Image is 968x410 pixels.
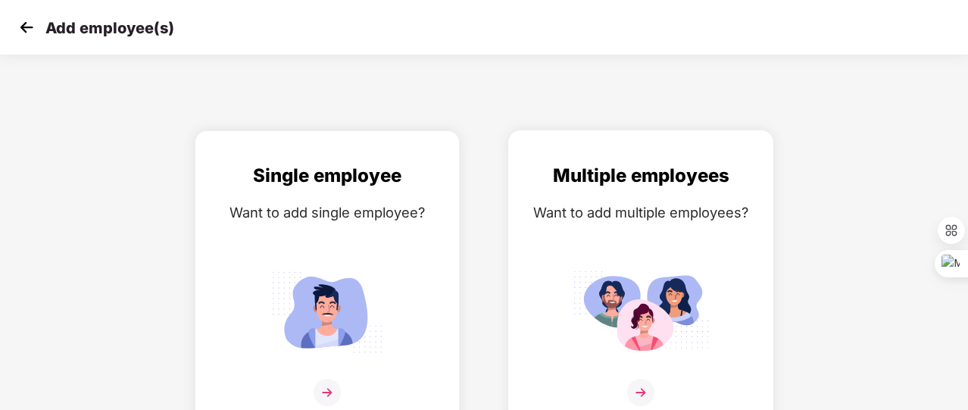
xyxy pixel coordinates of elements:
p: Add employee(s) [45,19,174,37]
div: Want to add single employee? [211,202,444,224]
div: Single employee [211,161,444,190]
img: svg+xml;base64,PHN2ZyB4bWxucz0iaHR0cDovL3d3dy53My5vcmcvMjAwMC9zdmciIGlkPSJTaW5nbGVfZW1wbG95ZWUiIH... [259,264,395,359]
img: svg+xml;base64,PHN2ZyB4bWxucz0iaHR0cDovL3d3dy53My5vcmcvMjAwMC9zdmciIHdpZHRoPSIzMCIgaGVpZ2h0PSIzMC... [15,16,38,39]
img: svg+xml;base64,PHN2ZyB4bWxucz0iaHR0cDovL3d3dy53My5vcmcvMjAwMC9zdmciIHdpZHRoPSIzNiIgaGVpZ2h0PSIzNi... [314,379,341,406]
div: Multiple employees [524,161,757,190]
img: svg+xml;base64,PHN2ZyB4bWxucz0iaHR0cDovL3d3dy53My5vcmcvMjAwMC9zdmciIGlkPSJNdWx0aXBsZV9lbXBsb3llZS... [573,264,709,359]
img: svg+xml;base64,PHN2ZyB4bWxucz0iaHR0cDovL3d3dy53My5vcmcvMjAwMC9zdmciIHdpZHRoPSIzNiIgaGVpZ2h0PSIzNi... [627,379,654,406]
div: Want to add multiple employees? [524,202,757,224]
